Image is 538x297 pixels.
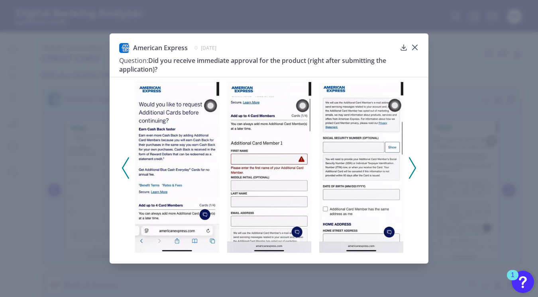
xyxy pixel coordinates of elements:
[133,43,188,52] span: American Express
[512,271,534,293] button: Open Resource Center, 1 new notification
[511,275,514,285] div: 1
[119,56,148,65] span: Question:
[119,56,397,74] h3: Did you receive immediate approval for the product (right after submitting the application)?
[201,45,216,51] span: [DATE]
